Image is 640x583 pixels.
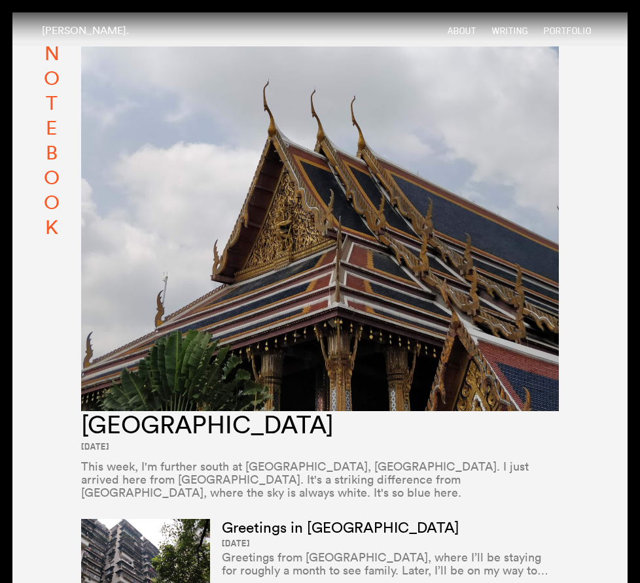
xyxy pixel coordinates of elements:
[492,25,528,37] a: Writing
[81,408,334,440] a: [GEOGRAPHIC_DATA]
[42,24,129,37] a: [PERSON_NAME].
[222,539,559,549] div: [DATE]
[544,25,592,37] a: Portfolio
[81,460,559,499] div: This week, I'm further south at [GEOGRAPHIC_DATA], [GEOGRAPHIC_DATA]. I just arrived here from [G...
[448,25,476,37] a: About
[222,551,559,577] div: Greetings from [GEOGRAPHIC_DATA], where I’ll be staying for roughly a month to see family. Later,...
[222,518,459,537] a: Greetings in [GEOGRAPHIC_DATA]
[81,46,559,411] img: th-thumb.jpg
[81,442,559,452] div: [DATE]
